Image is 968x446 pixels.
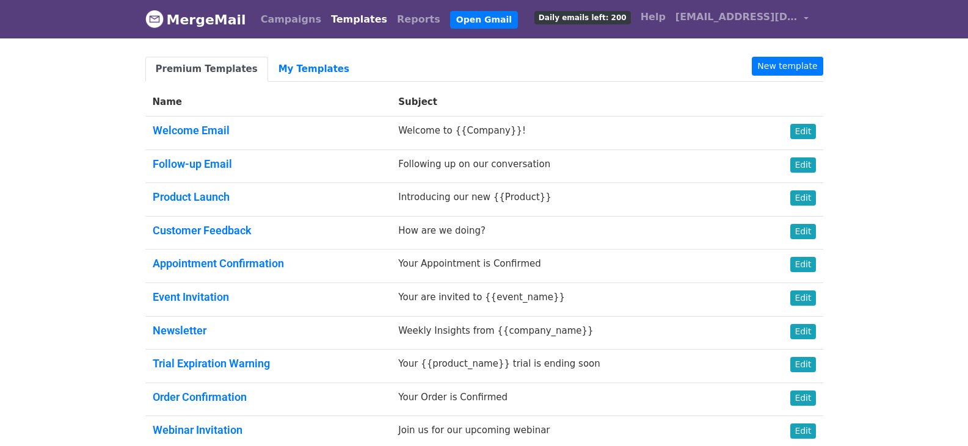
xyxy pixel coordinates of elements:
a: Open Gmail [450,11,518,29]
a: Edit [790,157,815,173]
a: New template [752,57,823,76]
th: Name [145,88,391,117]
a: Edit [790,124,815,139]
a: MergeMail [145,7,246,32]
a: Templates [326,7,392,32]
a: Daily emails left: 200 [529,5,636,29]
td: Your Appointment is Confirmed [391,250,755,283]
a: Help [636,5,671,29]
td: Weekly Insights from {{company_name}} [391,316,755,350]
a: Appointment Confirmation [153,257,284,270]
a: Edit [790,190,815,206]
a: Edit [790,357,815,372]
a: Edit [790,390,815,406]
td: Your are invited to {{event_name}} [391,282,755,316]
a: Campaigns [256,7,326,32]
a: Newsletter [153,324,206,337]
a: Edit [790,224,815,239]
td: Introducing our new {{Product}} [391,183,755,217]
a: Customer Feedback [153,224,252,237]
a: Edit [790,257,815,272]
a: Product Launch [153,190,230,203]
td: Welcome to {{Company}}! [391,117,755,150]
a: Event Invitation [153,290,229,303]
td: Your {{product_name}} trial is ending soon [391,350,755,383]
span: [EMAIL_ADDRESS][DOMAIN_NAME] [675,10,798,24]
a: Edit [790,423,815,439]
a: Edit [790,324,815,339]
a: Premium Templates [145,57,268,82]
td: Your Order is Confirmed [391,383,755,416]
img: MergeMail logo [145,10,164,28]
span: Daily emails left: 200 [534,11,631,24]
a: Edit [790,290,815,306]
a: Follow-up Email [153,157,232,170]
th: Subject [391,88,755,117]
a: My Templates [268,57,360,82]
a: Webinar Invitation [153,423,242,436]
a: [EMAIL_ADDRESS][DOMAIN_NAME] [671,5,813,34]
a: Reports [392,7,445,32]
td: How are we doing? [391,216,755,250]
td: Following up on our conversation [391,149,755,183]
a: Order Confirmation [153,390,247,403]
a: Welcome Email [153,124,230,137]
a: Trial Expiration Warning [153,357,270,370]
